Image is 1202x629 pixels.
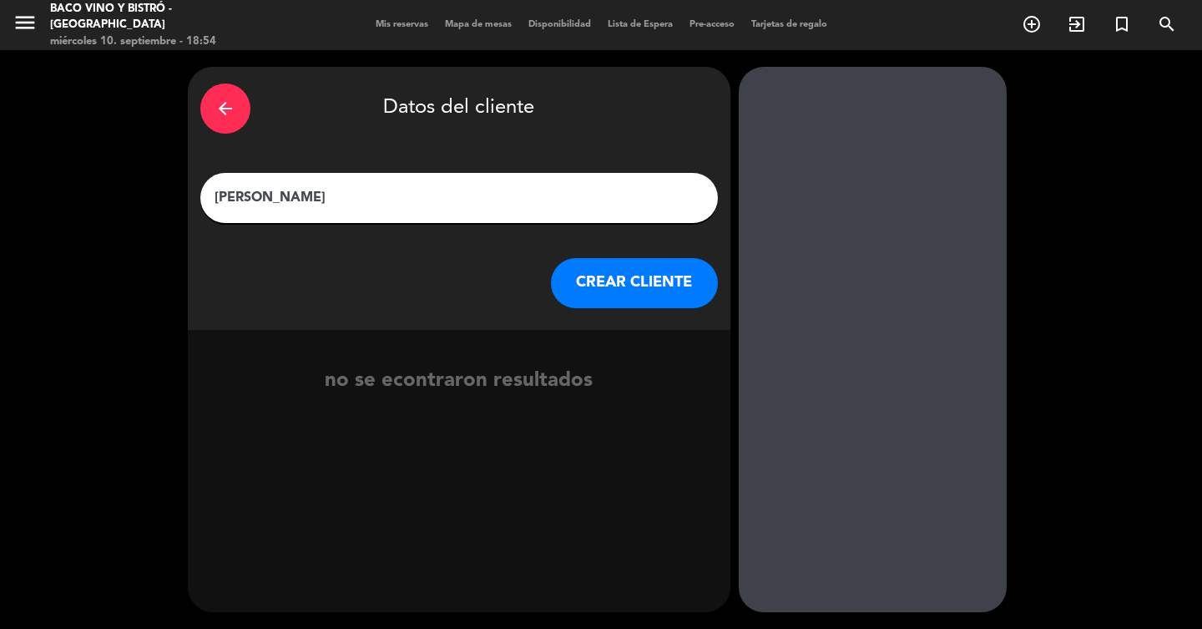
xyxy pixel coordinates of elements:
span: Tarjetas de regalo [743,20,836,29]
span: Disponibilidad [520,20,599,29]
button: menu [13,10,38,41]
span: Pre-acceso [681,20,743,29]
div: no se econtraron resultados [188,365,730,398]
div: Baco Vino y Bistró - [GEOGRAPHIC_DATA] [50,1,288,33]
span: Lista de Espera [599,20,681,29]
button: CREAR CLIENTE [551,258,718,308]
i: search [1157,14,1177,34]
span: Mapa de mesas [437,20,520,29]
i: arrow_back [215,99,235,119]
span: Mis reservas [367,20,437,29]
i: turned_in_not [1112,14,1132,34]
input: Escriba nombre, correo electrónico o número de teléfono... [213,186,705,210]
i: exit_to_app [1067,14,1087,34]
div: miércoles 10. septiembre - 18:54 [50,33,288,50]
div: Datos del cliente [200,79,718,138]
i: add_circle_outline [1022,14,1042,34]
i: menu [13,10,38,35]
